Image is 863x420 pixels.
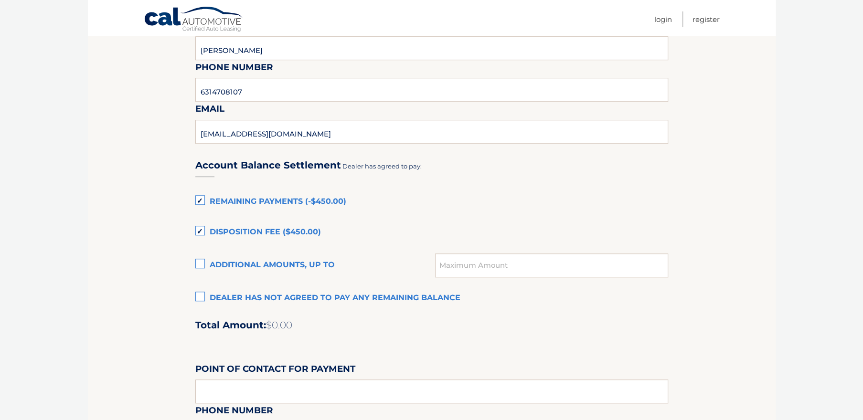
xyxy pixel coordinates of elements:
label: Remaining Payments (-$450.00) [195,192,668,211]
h3: Account Balance Settlement [195,159,341,171]
a: Register [693,11,720,27]
a: Login [654,11,672,27]
span: $0.00 [266,319,292,331]
h2: Total Amount: [195,319,668,331]
span: Dealer has agreed to pay: [342,162,422,170]
label: Point of Contact for Payment [195,362,355,379]
label: Dealer has not agreed to pay any remaining balance [195,289,668,308]
label: Email [195,102,224,119]
label: Disposition Fee ($450.00) [195,223,668,242]
label: Additional amounts, up to [195,256,436,275]
input: Maximum Amount [435,253,668,277]
a: Cal Automotive [144,6,244,34]
label: Phone Number [195,60,273,78]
